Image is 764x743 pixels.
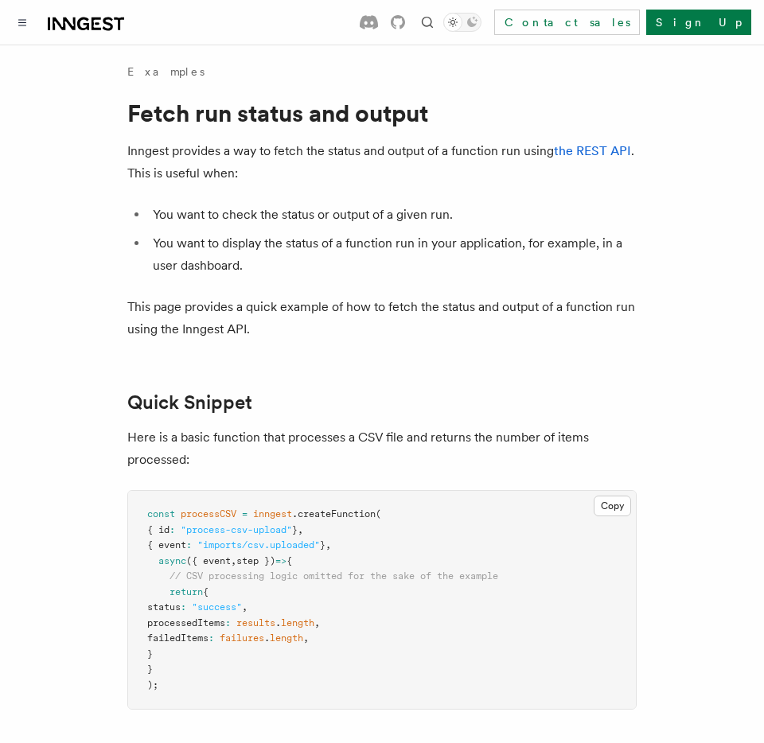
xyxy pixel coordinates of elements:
span: { id [147,524,170,535]
span: , [314,617,320,628]
span: } [147,648,153,659]
span: { [203,586,209,597]
span: , [231,555,236,566]
p: Inngest provides a way to fetch the status and output of a function run using . This is useful when: [127,140,637,185]
span: : [181,601,186,613]
span: step }) [236,555,275,566]
a: Contact sales [494,10,640,35]
span: "success" [192,601,242,613]
span: processedItems [147,617,225,628]
span: } [147,663,153,675]
a: the REST API [554,143,631,158]
button: Toggle dark mode [443,13,481,32]
span: failures [220,632,264,644]
li: You want to display the status of a function run in your application, for example, in a user dash... [148,232,637,277]
span: . [275,617,281,628]
span: length [270,632,303,644]
span: length [281,617,314,628]
span: ( [376,508,381,519]
span: { event [147,539,186,550]
span: , [298,524,303,535]
button: Copy [594,496,631,516]
span: { [286,555,292,566]
span: = [242,508,248,519]
span: : [186,539,192,550]
span: failedItems [147,632,209,644]
span: => [275,555,286,566]
span: : [225,617,231,628]
span: , [303,632,309,644]
span: "imports/csv.uploaded" [197,539,320,550]
span: ); [147,679,158,690]
span: , [242,601,248,613]
h1: Fetch run status and output [127,99,637,127]
span: inngest [253,508,292,519]
span: async [158,555,186,566]
span: status [147,601,181,613]
span: const [147,508,175,519]
span: processCSV [181,508,236,519]
span: .createFunction [292,508,376,519]
a: Sign Up [646,10,751,35]
span: // CSV processing logic omitted for the sake of the example [170,570,498,582]
span: results [236,617,275,628]
span: : [170,524,175,535]
a: Quick Snippet [127,391,252,414]
p: Here is a basic function that processes a CSV file and returns the number of items processed: [127,426,637,471]
span: } [292,524,298,535]
button: Find something... [418,13,437,32]
span: return [170,586,203,597]
li: You want to check the status or output of a given run. [148,204,637,226]
button: Toggle navigation [13,13,32,32]
span: : [209,632,214,644]
p: This page provides a quick example of how to fetch the status and output of a function run using ... [127,296,637,340]
span: } [320,539,325,550]
span: . [264,632,270,644]
a: Examples [127,64,205,80]
span: , [325,539,331,550]
span: ({ event [186,555,231,566]
span: "process-csv-upload" [181,524,292,535]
